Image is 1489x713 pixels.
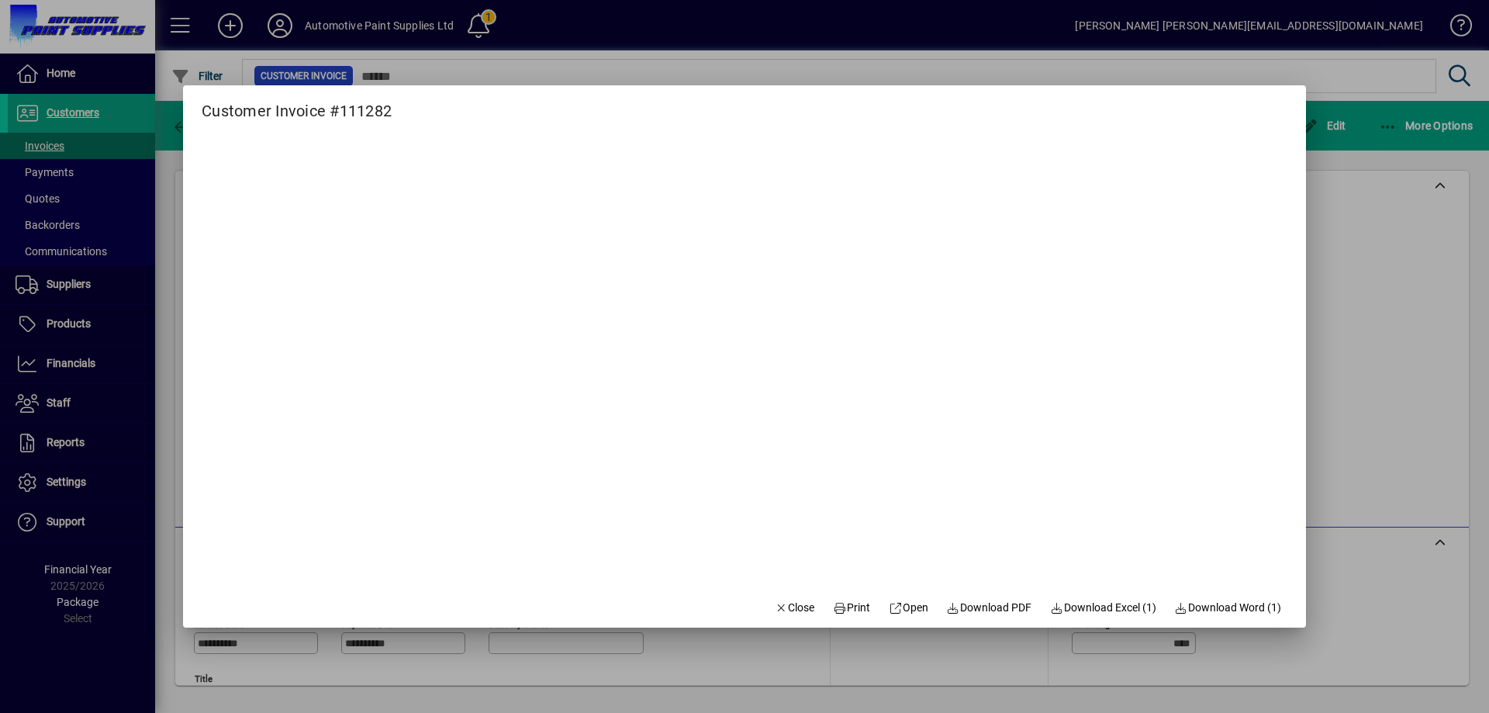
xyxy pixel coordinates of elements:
a: Download PDF [941,594,1038,621]
span: Print [833,600,870,616]
span: Download PDF [947,600,1032,616]
button: Download Word (1) [1169,594,1288,621]
a: Open [883,594,935,621]
button: Close [769,594,821,621]
span: Open [889,600,928,616]
button: Print [827,594,876,621]
button: Download Excel (1) [1044,594,1163,621]
h2: Customer Invoice #111282 [183,85,410,123]
span: Close [775,600,815,616]
span: Download Excel (1) [1050,600,1156,616]
span: Download Word (1) [1175,600,1282,616]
